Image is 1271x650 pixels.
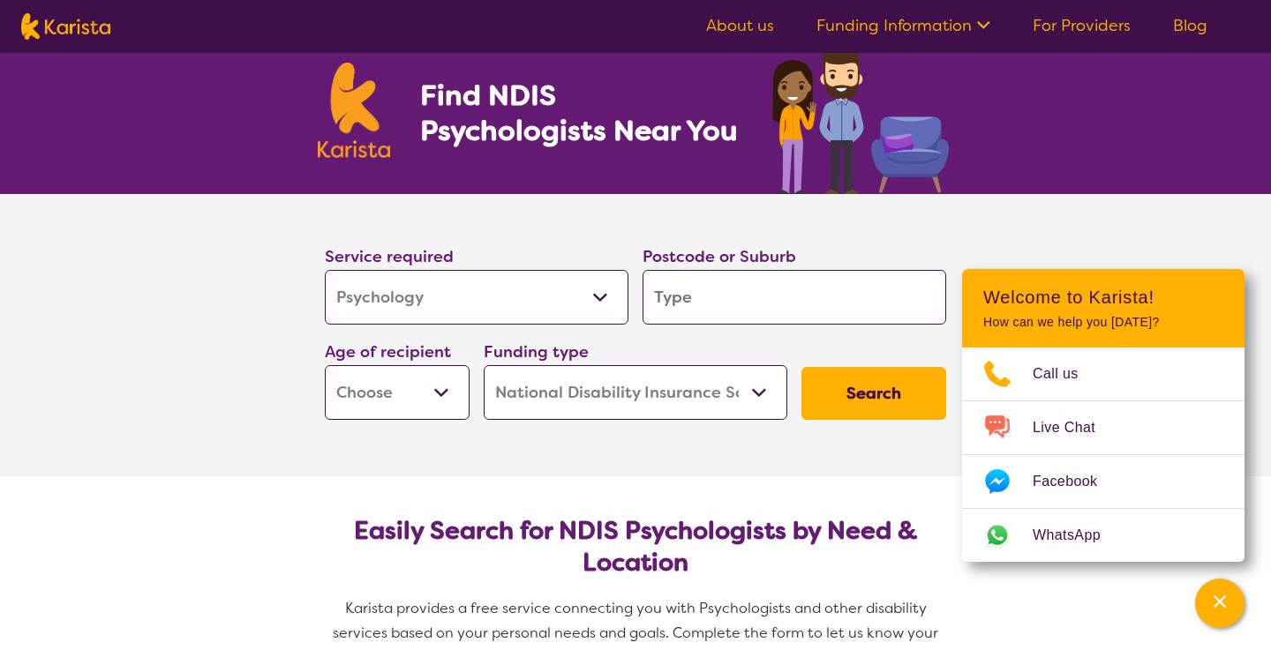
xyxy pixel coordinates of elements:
[962,347,1245,562] ul: Choose channel
[1033,361,1100,387] span: Call us
[1033,415,1117,441] span: Live Chat
[325,246,454,267] label: Service required
[706,15,774,36] a: About us
[1033,468,1118,495] span: Facebook
[643,246,796,267] label: Postcode or Suburb
[962,509,1245,562] a: Web link opens in a new tab.
[325,341,451,362] label: Age of recipient
[801,367,946,420] button: Search
[1195,579,1245,628] button: Channel Menu
[420,78,747,148] h1: Find NDIS Psychologists Near You
[484,341,589,362] label: Funding type
[318,63,390,158] img: Karista logo
[1033,522,1122,549] span: WhatsApp
[21,13,110,40] img: Karista logo
[983,287,1223,308] h2: Welcome to Karista!
[643,270,946,325] input: Type
[1173,15,1207,36] a: Blog
[983,315,1223,330] p: How can we help you [DATE]?
[766,40,953,194] img: psychology
[1033,15,1131,36] a: For Providers
[816,15,990,36] a: Funding Information
[962,269,1245,562] div: Channel Menu
[339,515,932,579] h2: Easily Search for NDIS Psychologists by Need & Location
